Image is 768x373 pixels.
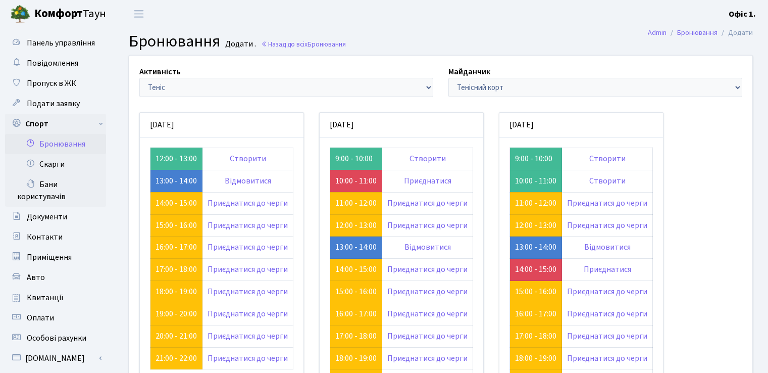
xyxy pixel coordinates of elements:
[261,39,346,49] a: Назад до всіхБронювання
[387,286,468,297] a: Приєднатися до черги
[335,308,377,319] a: 16:00 - 17:00
[10,4,30,24] img: logo.png
[5,154,106,174] a: Скарги
[5,174,106,207] a: Бани користувачів
[27,98,80,109] span: Подати заявку
[515,220,556,231] a: 12:00 - 13:00
[515,331,556,342] a: 17:00 - 18:00
[208,286,288,297] a: Приєднатися до черги
[27,312,54,323] span: Оплати
[589,153,626,164] a: Створити
[156,308,197,319] a: 19:00 - 20:00
[27,272,45,283] span: Авто
[208,220,288,231] a: Приєднатися до черги
[584,264,631,275] a: Приєднатися
[156,198,197,209] a: 14:00 - 15:00
[510,170,562,192] td: 10:00 - 11:00
[404,175,451,186] a: Приєднатися
[156,286,197,297] a: 18:00 - 19:00
[27,58,78,69] span: Повідомлення
[567,286,647,297] a: Приєднатися до черги
[129,30,220,53] span: Бронювання
[567,331,647,342] a: Приєднатися до черги
[5,134,106,154] a: Бронювання
[387,353,468,364] a: Приєднатися до черги
[387,198,468,209] a: Приєднатися до черги
[5,227,106,247] a: Контакти
[27,37,95,49] span: Панель управління
[515,353,556,364] a: 18:00 - 19:00
[515,242,556,253] a: 13:00 - 14:00
[208,198,288,209] a: Приєднатися до черги
[5,94,106,114] a: Подати заявку
[729,8,756,20] a: Офіс 1.
[677,27,718,38] a: Бронювання
[387,308,468,319] a: Приєднатися до черги
[5,267,106,288] a: Авто
[718,27,753,38] li: Додати
[335,198,377,209] a: 11:00 - 12:00
[335,220,377,231] a: 12:00 - 13:00
[34,6,83,22] b: Комфорт
[27,333,86,344] span: Особові рахунки
[140,113,303,137] div: [DATE]
[150,148,202,170] td: 12:00 - 13:00
[208,331,288,342] a: Приєднатися до черги
[139,66,181,78] label: Активність
[515,308,556,319] a: 16:00 - 17:00
[156,331,197,342] a: 20:00 - 21:00
[335,175,377,186] a: 10:00 - 11:00
[34,6,106,23] span: Таун
[409,153,446,164] a: Створити
[27,211,67,222] span: Документи
[27,292,64,303] span: Квитанції
[515,198,556,209] a: 11:00 - 12:00
[126,6,151,22] button: Переключити навігацію
[5,247,106,267] a: Приміщення
[156,353,197,364] a: 21:00 - 22:00
[510,148,562,170] td: 9:00 - 10:00
[27,78,76,89] span: Пропуск в ЖК
[5,207,106,227] a: Документи
[230,153,266,164] a: Створити
[5,73,106,94] a: Пропуск в ЖК
[584,242,631,253] a: Відмовитися
[515,264,556,275] a: 14:00 - 15:00
[387,264,468,275] a: Приєднатися до черги
[223,39,256,49] small: Додати .
[633,22,768,43] nav: breadcrumb
[156,242,197,253] a: 16:00 - 17:00
[330,148,382,170] td: 9:00 - 10:00
[156,175,197,186] a: 13:00 - 14:00
[729,9,756,20] b: Офіс 1.
[499,113,663,137] div: [DATE]
[335,242,377,253] a: 13:00 - 14:00
[5,114,106,134] a: Спорт
[448,66,490,78] label: Майданчик
[335,264,377,275] a: 14:00 - 15:00
[320,113,483,137] div: [DATE]
[208,353,288,364] a: Приєднатися до черги
[156,220,197,231] a: 15:00 - 16:00
[5,348,106,368] a: [DOMAIN_NAME]
[589,175,626,186] a: Створити
[308,39,346,49] span: Бронювання
[567,220,647,231] a: Приєднатися до черги
[27,231,63,243] span: Контакти
[515,286,556,297] a: 15:00 - 16:00
[387,220,468,231] a: Приєднатися до черги
[5,328,106,348] a: Особові рахунки
[567,198,647,209] a: Приєднатися до черги
[208,242,288,253] a: Приєднатися до черги
[208,308,288,319] a: Приєднатися до черги
[156,264,197,275] a: 17:00 - 18:00
[648,27,667,38] a: Admin
[567,353,647,364] a: Приєднатися до черги
[387,331,468,342] a: Приєднатися до черги
[208,264,288,275] a: Приєднатися до черги
[5,308,106,328] a: Оплати
[335,331,377,342] a: 17:00 - 18:00
[27,252,72,263] span: Приміщення
[5,288,106,308] a: Квитанції
[5,53,106,73] a: Повідомлення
